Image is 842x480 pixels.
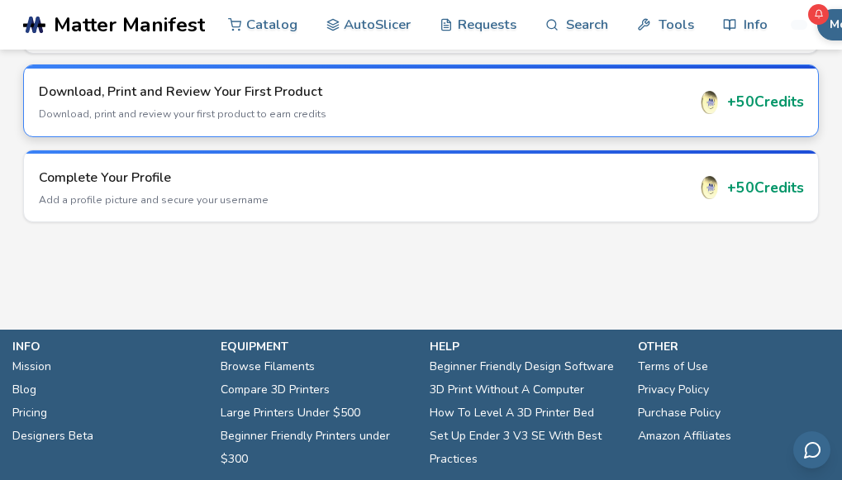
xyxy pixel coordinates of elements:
[638,378,709,402] a: Privacy Policy
[12,378,36,402] a: Blog
[221,355,315,378] a: Browse Filaments
[430,338,621,355] p: help
[698,176,804,199] div: + 50 Credits
[698,91,804,114] div: + 50 Credits
[698,91,721,114] img: Mattercoin
[39,192,687,207] p: Add a profile picture and secure your username
[638,338,830,355] p: other
[430,402,594,425] a: How To Level A 3D Printer Bed
[430,425,621,471] a: Set Up Ender 3 V3 SE With Best Practices
[12,338,204,355] p: info
[39,169,687,187] h3: Complete Your Profile
[54,13,205,36] span: Matter Manifest
[430,378,584,402] a: 3D Print Without A Computer
[793,431,830,468] button: Send feedback via email
[698,176,721,199] img: Mattercoin
[221,425,412,471] a: Beginner Friendly Printers under $300
[221,338,412,355] p: equipment
[430,355,614,378] a: Beginner Friendly Design Software
[638,425,731,448] a: Amazon Affiliates
[12,425,93,448] a: Designers Beta
[638,402,721,425] a: Purchase Policy
[12,355,51,378] a: Mission
[638,355,708,378] a: Terms of Use
[12,402,47,425] a: Pricing
[39,83,687,101] h3: Download, Print and Review Your First Product
[221,378,330,402] a: Compare 3D Printers
[39,107,687,121] p: Download, print and review your first product to earn credits
[221,402,360,425] a: Large Printers Under $500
